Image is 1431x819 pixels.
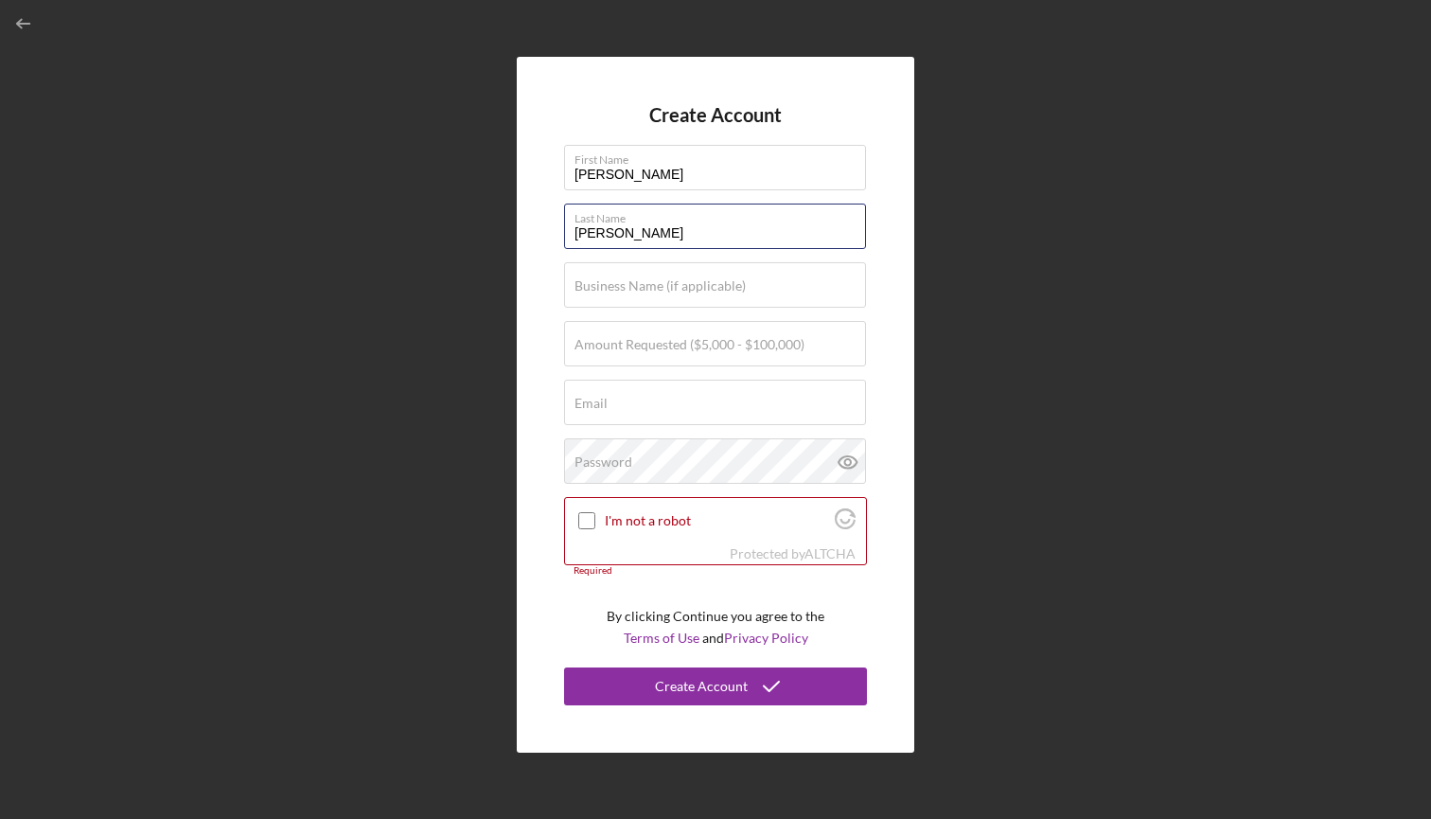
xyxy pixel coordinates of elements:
p: By clicking Continue you agree to the and [607,606,824,649]
label: First Name [574,146,866,167]
a: Privacy Policy [724,630,808,646]
label: Password [574,454,632,470]
div: Required [564,565,867,577]
a: Terms of Use [624,630,699,646]
label: Business Name (if applicable) [574,278,746,294]
a: Visit Altcha.org [804,545,856,561]
a: Visit Altcha.org [835,516,856,532]
div: Protected by [730,546,856,561]
div: Create Account [655,668,748,705]
button: Create Account [564,668,867,705]
h4: Create Account [649,104,782,126]
label: Last Name [574,205,866,225]
label: Email [574,396,608,411]
label: Amount Requested ($5,000 - $100,000) [574,337,804,352]
label: I'm not a robot [605,513,829,528]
